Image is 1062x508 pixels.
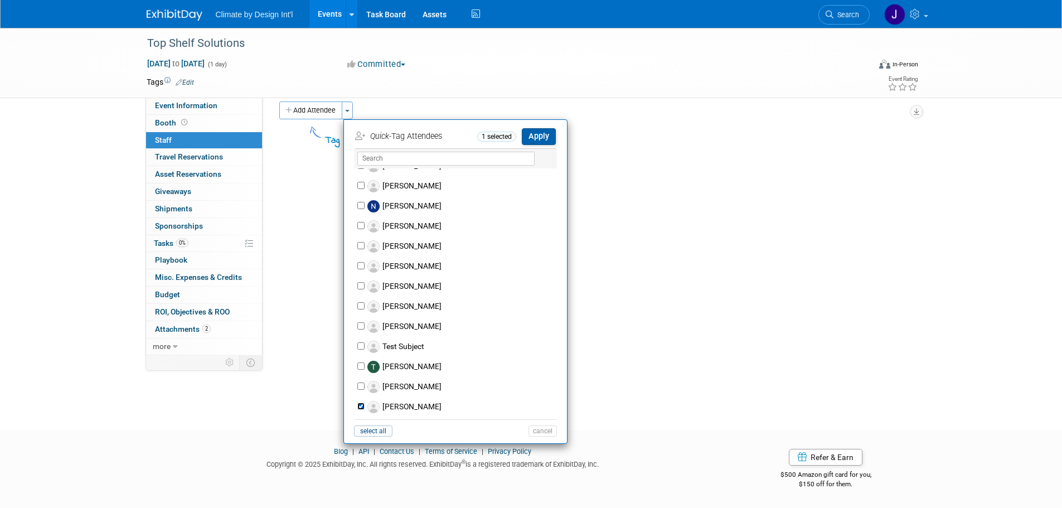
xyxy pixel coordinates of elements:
[354,425,392,437] button: select all
[365,357,561,377] label: [PERSON_NAME]
[367,321,380,333] img: Associate-Profile-5.png
[146,235,262,252] a: Tasks0%
[334,447,348,456] a: Blog
[146,338,262,355] a: more
[146,183,262,200] a: Giveaways
[146,269,262,286] a: Misc. Expenses & Credits
[146,201,262,217] a: Shipments
[365,176,561,196] label: [PERSON_NAME]
[153,342,171,351] span: more
[367,381,380,393] img: Associate-Profile-5.png
[179,118,190,127] span: Booth not reserved yet
[365,397,561,417] label: [PERSON_NAME]
[143,33,853,54] div: Top Shelf Solutions
[350,447,357,456] span: |
[365,236,561,257] label: [PERSON_NAME]
[367,220,380,233] img: Associate-Profile-5.png
[365,297,561,317] label: [PERSON_NAME]
[367,260,380,273] img: Associate-Profile-5.png
[380,447,414,456] a: Contact Us
[146,149,262,166] a: Travel Reservations
[155,187,191,196] span: Giveaways
[202,325,211,333] span: 2
[818,5,870,25] a: Search
[239,355,262,370] td: Toggle Event Tabs
[155,290,180,299] span: Budget
[367,361,380,373] img: T.jpg
[833,11,859,19] span: Search
[155,101,217,110] span: Event Information
[146,132,262,149] a: Staff
[365,196,561,216] label: [PERSON_NAME]
[154,239,188,248] span: Tasks
[146,218,262,235] a: Sponsorships
[146,287,262,303] a: Budget
[365,337,561,357] label: Test Subject
[279,101,342,119] button: Add Attendee
[155,204,192,213] span: Shipments
[888,76,918,82] div: Event Rating
[155,307,230,316] span: ROI, Objectives & ROO
[365,317,561,337] label: [PERSON_NAME]
[146,166,262,183] a: Asset Reservations
[367,341,380,353] img: Associate-Profile-5.png
[736,463,916,488] div: $500 Amazon gift card for you,
[155,170,221,178] span: Asset Reservations
[367,180,380,192] img: Associate-Profile-5.png
[804,58,919,75] div: Event Format
[365,277,561,297] label: [PERSON_NAME]
[367,240,380,253] img: Associate-Profile-5.png
[365,257,561,277] label: [PERSON_NAME]
[367,401,380,413] img: Associate-Profile-5.png
[147,9,202,21] img: ExhibitDay
[370,132,389,141] i: Quick
[358,447,369,456] a: API
[367,200,380,212] img: N.jpg
[477,132,516,142] span: 1 selected
[207,61,227,68] span: (1 day)
[884,4,905,25] img: JoAnna Quade
[146,98,262,114] a: Event Information
[522,128,556,144] button: Apply
[367,301,380,313] img: Associate-Profile-5.png
[146,115,262,132] a: Booth
[365,377,561,397] label: [PERSON_NAME]
[479,447,486,456] span: |
[155,325,211,333] span: Attachments
[146,252,262,269] a: Playbook
[155,255,187,264] span: Playbook
[416,447,423,456] span: |
[371,447,378,456] span: |
[528,425,557,437] button: cancel
[176,79,194,86] a: Edit
[176,239,188,247] span: 0%
[147,457,720,470] div: Copyright © 2025 ExhibitDay, Inc. All rights reserved. ExhibitDay is a registered trademark of Ex...
[355,128,474,146] td: -Tag Attendees
[357,152,535,166] input: Search
[155,136,172,144] span: Staff
[147,76,194,88] td: Tags
[736,480,916,489] div: $150 off for them.
[488,447,531,456] a: Privacy Policy
[155,221,203,230] span: Sponsorships
[789,449,862,466] a: Refer & Earn
[146,304,262,321] a: ROI, Objectives & ROO
[171,59,181,68] span: to
[155,273,242,282] span: Misc. Expenses & Credits
[155,152,223,161] span: Travel Reservations
[147,59,205,69] span: [DATE] [DATE]
[425,447,477,456] a: Terms of Service
[879,60,890,69] img: Format-Inperson.png
[462,459,465,465] sup: ®
[343,59,410,70] button: Committed
[220,355,240,370] td: Personalize Event Tab Strip
[365,216,561,236] label: [PERSON_NAME]
[146,321,262,338] a: Attachments2
[325,133,525,148] div: Tag People
[892,60,918,69] div: In-Person
[216,10,293,19] span: Climate by Design Int'l
[155,118,190,127] span: Booth
[367,280,380,293] img: Associate-Profile-5.png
